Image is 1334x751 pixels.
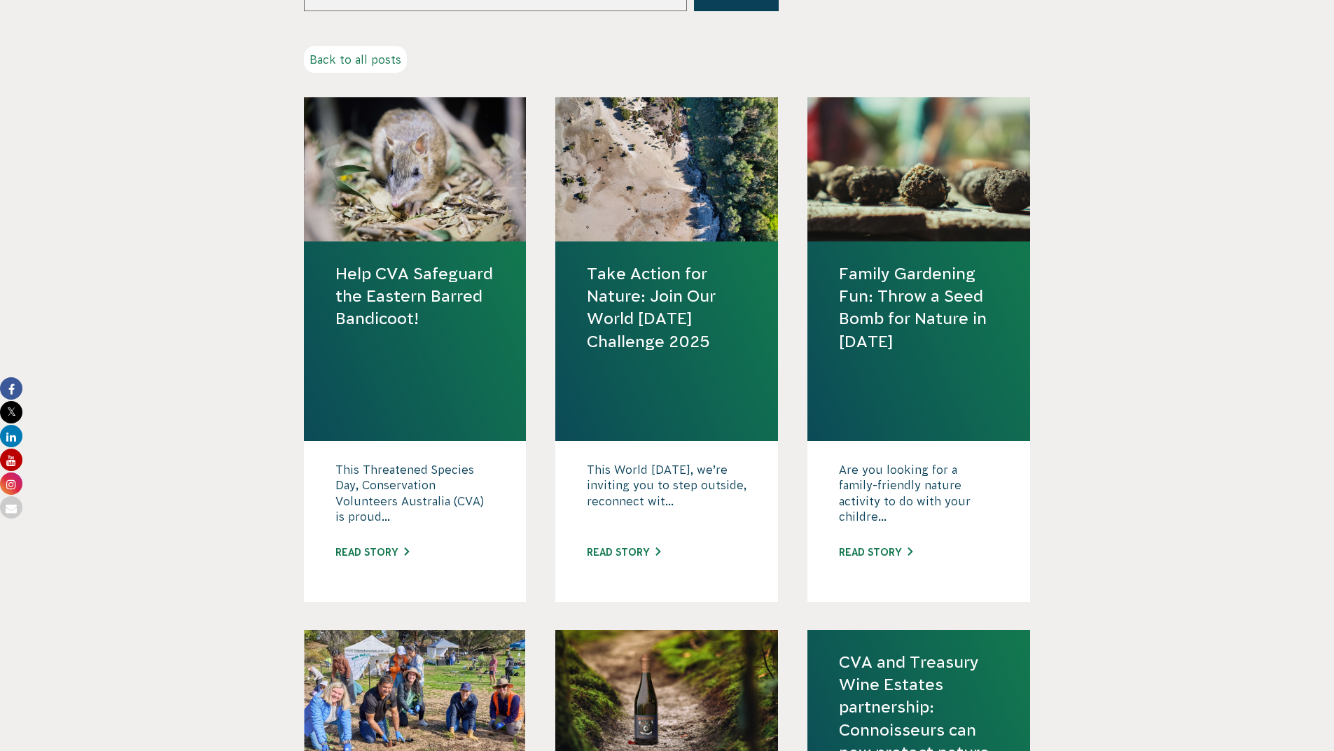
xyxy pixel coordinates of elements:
[304,46,407,73] a: Back to all posts
[335,462,495,532] p: This Threatened Species Day, Conservation Volunteers Australia (CVA) is proud...
[839,462,999,532] p: Are you looking for a family-friendly nature activity to do with your childre...
[839,262,999,353] a: Family Gardening Fun: Throw a Seed Bomb for Nature in [DATE]
[335,547,409,558] a: Read story
[587,462,746,532] p: This World [DATE], we’re inviting you to step outside, reconnect wit...
[587,262,746,353] a: Take Action for Nature: Join Our World [DATE] Challenge 2025
[335,262,495,330] a: Help CVA Safeguard the Eastern Barred Bandicoot!
[839,547,912,558] a: Read story
[587,547,660,558] a: Read story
